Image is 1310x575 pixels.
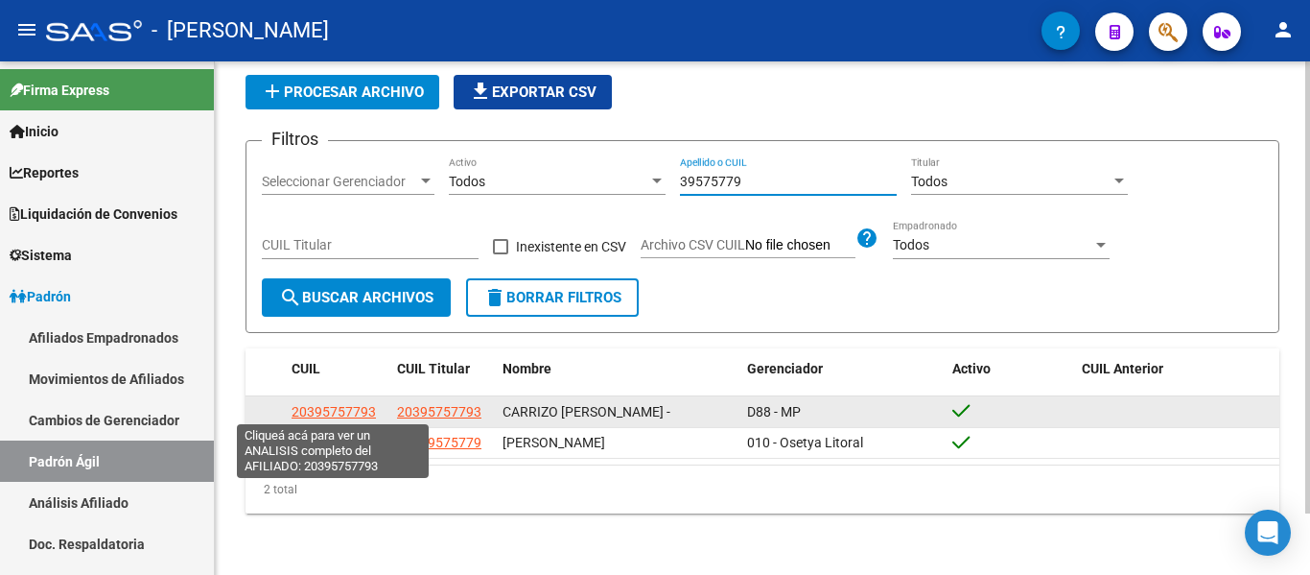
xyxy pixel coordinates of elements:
mat-icon: delete [483,286,506,309]
h3: Filtros [262,126,328,153]
button: Procesar archivo [246,75,439,109]
span: Archivo CSV CUIL [641,237,745,252]
datatable-header-cell: Nombre [495,348,739,390]
span: Padrón [10,286,71,307]
span: 27239575779 [397,435,481,450]
span: Borrar Filtros [483,289,621,306]
span: Todos [449,174,485,189]
span: Firma Express [10,80,109,101]
datatable-header-cell: Gerenciador [739,348,946,390]
button: Borrar Filtros [466,278,639,317]
span: 20395757793 [292,404,376,419]
mat-icon: menu [15,18,38,41]
span: Todos [911,174,947,189]
span: [PERSON_NAME] [503,435,605,450]
span: 20395757793 [397,404,481,419]
span: Buscar Archivos [279,289,433,306]
span: CARRIZO [PERSON_NAME] - [503,404,670,419]
span: CUIL [292,361,320,376]
span: CUIL Anterior [1082,361,1163,376]
span: Exportar CSV [469,84,597,101]
span: 27239575779 [292,435,376,450]
mat-icon: help [855,227,878,250]
span: Inicio [10,121,58,142]
button: Exportar CSV [454,75,612,109]
datatable-header-cell: CUIL Anterior [1074,348,1280,390]
span: Inexistente en CSV [516,235,626,258]
datatable-header-cell: Activo [945,348,1074,390]
span: Liquidación de Convenios [10,204,177,225]
span: Procesar archivo [261,84,424,101]
mat-icon: person [1272,18,1295,41]
span: CUIL Titular [397,361,470,376]
span: Todos [893,237,929,252]
div: 2 total [246,466,1279,514]
datatable-header-cell: CUIL Titular [389,348,495,390]
mat-icon: add [261,80,284,103]
span: Seleccionar Gerenciador [262,174,417,190]
button: Buscar Archivos [262,278,451,317]
mat-icon: file_download [469,80,492,103]
span: - [PERSON_NAME] [152,10,329,52]
span: 010 - Osetya Litoral [747,435,863,450]
span: Sistema [10,245,72,266]
span: Gerenciador [747,361,823,376]
span: Reportes [10,162,79,183]
span: Nombre [503,361,551,376]
datatable-header-cell: CUIL [284,348,389,390]
span: Activo [952,361,991,376]
div: Open Intercom Messenger [1245,510,1291,556]
mat-icon: search [279,286,302,309]
input: Archivo CSV CUIL [745,237,855,254]
span: D88 - MP [747,404,801,419]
